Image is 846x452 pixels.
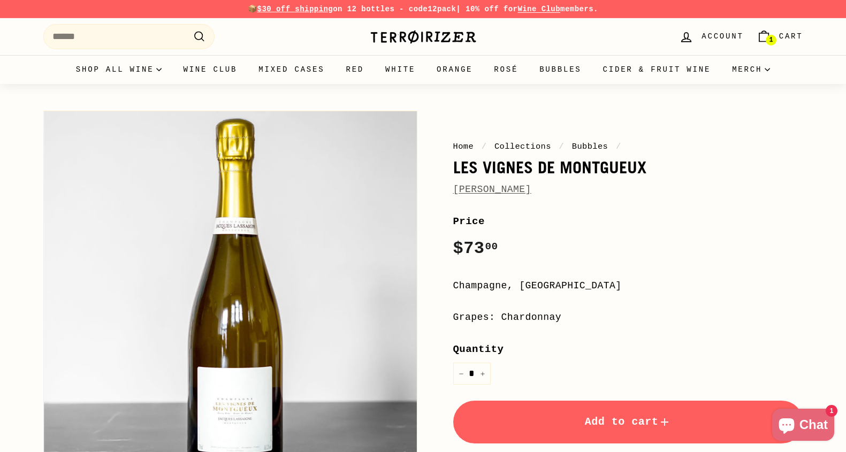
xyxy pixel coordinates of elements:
a: Bubbles [529,55,592,84]
span: / [613,142,624,151]
a: Cider & Fruit Wine [592,55,722,84]
a: Orange [426,55,483,84]
div: Champagne, [GEOGRAPHIC_DATA] [453,278,803,294]
a: Account [673,21,750,52]
button: Reduce item quantity by one [453,363,469,385]
button: Add to cart [453,401,803,443]
a: [PERSON_NAME] [453,184,531,195]
span: 1 [769,36,773,44]
span: $30 off shipping [257,5,333,13]
span: / [557,142,567,151]
label: Quantity [453,341,803,357]
a: White [375,55,426,84]
a: Home [453,142,474,151]
span: $73 [453,239,498,258]
p: 📦 on 12 bottles - code | 10% off for members. [43,3,803,15]
span: Add to cart [585,416,672,428]
inbox-online-store-chat: Shopify online store chat [769,409,837,443]
span: / [479,142,490,151]
a: Cart [750,21,810,52]
a: Collections [494,142,551,151]
span: Account [702,30,743,42]
h1: Les Vignes de Montgueux [453,158,803,177]
summary: Merch [721,55,781,84]
button: Increase item quantity by one [475,363,491,385]
sup: 00 [485,241,498,252]
label: Price [453,213,803,229]
input: quantity [453,363,491,385]
a: Wine Club [172,55,248,84]
a: Red [335,55,375,84]
strong: 12pack [428,5,456,13]
nav: breadcrumbs [453,140,803,153]
summary: Shop all wine [65,55,173,84]
a: Mixed Cases [248,55,335,84]
span: Cart [779,30,803,42]
a: Bubbles [572,142,608,151]
a: Rosé [483,55,529,84]
div: Grapes: Chardonnay [453,310,803,325]
a: Wine Club [517,5,560,13]
div: Primary [22,55,825,84]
